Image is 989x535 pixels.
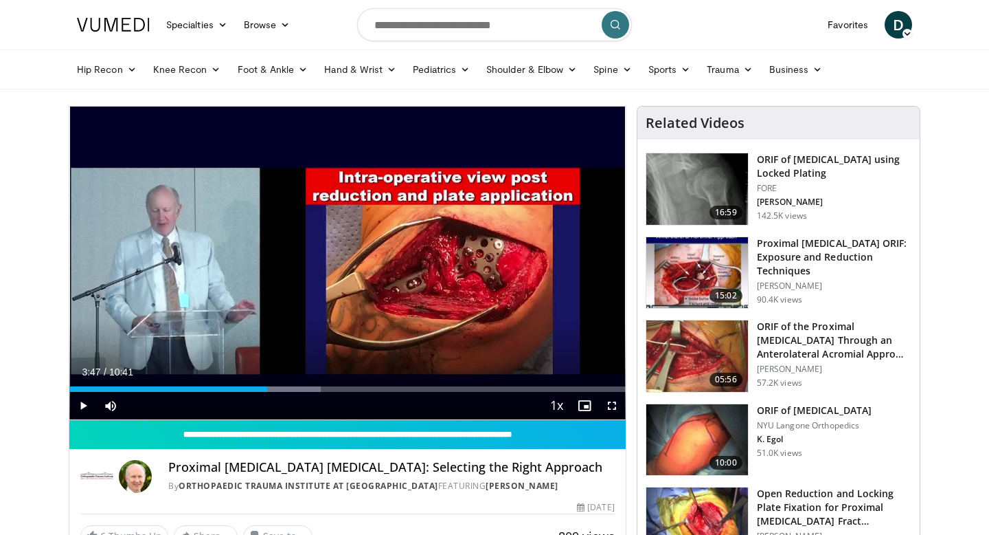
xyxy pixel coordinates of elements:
[757,281,911,292] p: [PERSON_NAME]
[761,56,831,83] a: Business
[698,56,761,83] a: Trauma
[757,487,911,528] h3: Open Reduction and Locking Plate Fixation for Proximal [MEDICAL_DATA] Fract…
[168,460,615,475] h4: Proximal [MEDICAL_DATA] [MEDICAL_DATA]: Selecting the Right Approach
[69,107,626,420] video-js: Video Player
[646,320,911,393] a: 05:56 ORIF of the Proximal [MEDICAL_DATA] Through an Anterolateral Acromial Appro… [PERSON_NAME] ...
[119,460,152,493] img: Avatar
[646,404,911,477] a: 10:00 ORIF of [MEDICAL_DATA] NYU Langone Orthopedics K. Egol 51.0K views
[82,367,100,378] span: 3:47
[97,392,124,419] button: Mute
[646,153,748,225] img: Mighell_-_Locked_Plating_for_Proximal_Humerus_Fx_100008672_2.jpg.150x105_q85_crop-smart_upscale.jpg
[598,392,626,419] button: Fullscreen
[316,56,405,83] a: Hand & Wrist
[69,56,145,83] a: Hip Recon
[585,56,639,83] a: Spine
[77,18,150,32] img: VuMedi Logo
[571,392,598,419] button: Enable picture-in-picture mode
[486,480,558,492] a: [PERSON_NAME]
[757,378,802,389] p: 57.2K views
[819,11,876,39] a: Favorites
[357,8,632,41] input: Search topics, interventions
[179,480,438,492] a: Orthopaedic Trauma Institute at [GEOGRAPHIC_DATA]
[69,386,626,392] div: Progress Bar
[168,480,615,492] div: By FEATURING
[104,367,106,378] span: /
[158,11,236,39] a: Specialties
[69,392,97,419] button: Play
[229,56,317,83] a: Foot & Ankle
[757,183,911,194] p: FORE
[646,153,911,226] a: 16:59 ORIF of [MEDICAL_DATA] using Locked Plating FORE [PERSON_NAME] 142.5K views
[109,367,133,378] span: 10:41
[757,210,807,221] p: 142.5K views
[646,237,748,309] img: gardener_hum_1.png.150x105_q85_crop-smart_upscale.jpg
[757,404,872,417] h3: ORIF of [MEDICAL_DATA]
[577,501,614,514] div: [DATE]
[885,11,912,39] a: D
[709,206,742,219] span: 16:59
[757,420,872,431] p: NYU Langone Orthopedics
[757,320,911,361] h3: ORIF of the Proximal [MEDICAL_DATA] Through an Anterolateral Acromial Appro…
[757,434,872,445] p: K. Egol
[543,392,571,419] button: Playback Rate
[757,294,802,305] p: 90.4K views
[757,153,911,180] h3: ORIF of [MEDICAL_DATA] using Locked Plating
[709,456,742,470] span: 10:00
[646,115,744,131] h4: Related Videos
[757,197,911,208] p: [PERSON_NAME]
[709,289,742,303] span: 15:02
[757,448,802,459] p: 51.0K views
[80,460,113,493] img: Orthopaedic Trauma Institute at UCSF
[236,11,299,39] a: Browse
[640,56,699,83] a: Sports
[757,364,911,375] p: [PERSON_NAME]
[757,237,911,278] h3: Proximal [MEDICAL_DATA] ORIF: Exposure and Reduction Techniques
[646,404,748,476] img: 270515_0000_1.png.150x105_q85_crop-smart_upscale.jpg
[646,320,748,392] img: gardner_3.png.150x105_q85_crop-smart_upscale.jpg
[145,56,229,83] a: Knee Recon
[405,56,478,83] a: Pediatrics
[646,237,911,309] a: 15:02 Proximal [MEDICAL_DATA] ORIF: Exposure and Reduction Techniques [PERSON_NAME] 90.4K views
[478,56,585,83] a: Shoulder & Elbow
[709,373,742,386] span: 05:56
